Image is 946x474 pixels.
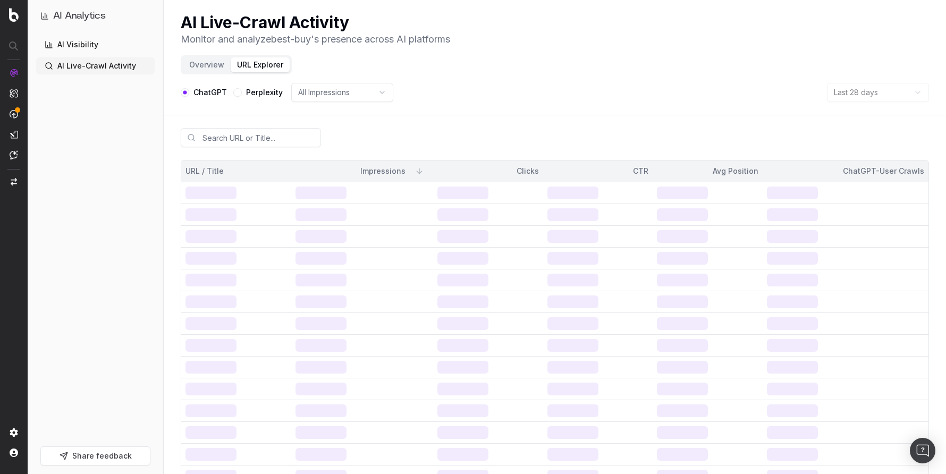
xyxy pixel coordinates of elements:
[36,57,155,74] a: AI Live-Crawl Activity
[185,166,287,176] div: URL / Title
[10,109,18,118] img: Activation
[10,150,18,159] img: Assist
[10,130,18,139] img: Studio
[11,178,17,185] img: Switch project
[246,89,283,96] label: Perplexity
[437,166,539,176] div: Clicks
[10,448,18,457] img: My account
[181,13,450,32] h1: AI Live-Crawl Activity
[10,428,18,437] img: Setting
[40,9,150,23] button: AI Analytics
[547,166,649,176] div: CTR
[36,36,155,53] a: AI Visibility
[231,57,290,72] button: URL Explorer
[910,438,935,463] div: Open Intercom Messenger
[9,8,19,22] img: Botify logo
[657,166,758,176] div: Avg Position
[53,9,106,23] h1: AI Analytics
[10,89,18,98] img: Intelligence
[193,89,227,96] label: ChatGPT
[40,446,150,465] button: Share feedback
[295,166,406,176] div: Impressions
[181,128,321,147] input: Search URL or Title...
[10,69,18,77] img: Analytics
[767,166,924,176] div: ChatGPT-User Crawls
[181,32,450,47] p: Monitor and analyze best-buy 's presence across AI platforms
[183,57,231,72] button: Overview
